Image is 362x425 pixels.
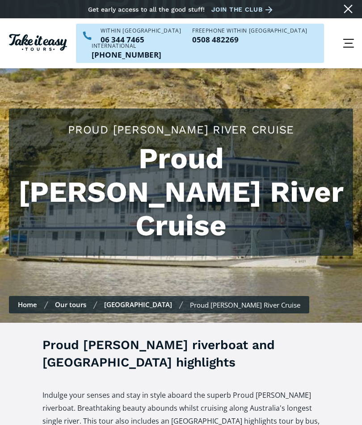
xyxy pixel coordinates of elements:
h2: Proud [PERSON_NAME] River Cruise [18,122,344,137]
div: menu [335,30,362,57]
a: Call us within NZ on 063447465 [101,36,181,43]
img: Take it easy Tours logo [9,34,67,51]
a: Home [18,300,37,309]
p: [PHONE_NUMBER] [92,51,161,58]
a: Call us outside of NZ on +6463447465 [92,51,161,58]
h1: Proud [PERSON_NAME] River Cruise [18,142,344,242]
div: Freephone WITHIN [GEOGRAPHIC_DATA] [192,28,307,33]
a: Join the club [211,4,276,15]
a: Call us freephone within NZ on 0508482269 [192,36,307,43]
a: Close message [341,2,355,16]
div: International [92,43,161,49]
p: 0508 482269 [192,36,307,43]
nav: Breadcrumbs [9,296,309,313]
h3: Proud [PERSON_NAME] riverboat and [GEOGRAPHIC_DATA] highlights [42,336,320,371]
div: Proud [PERSON_NAME] River Cruise [190,300,300,309]
div: Get early access to all the good stuff! [88,6,205,13]
a: [GEOGRAPHIC_DATA] [104,300,172,309]
div: WITHIN [GEOGRAPHIC_DATA] [101,28,181,33]
p: 06 344 7465 [101,36,181,43]
a: Our tours [55,300,86,309]
a: Homepage [9,32,67,55]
